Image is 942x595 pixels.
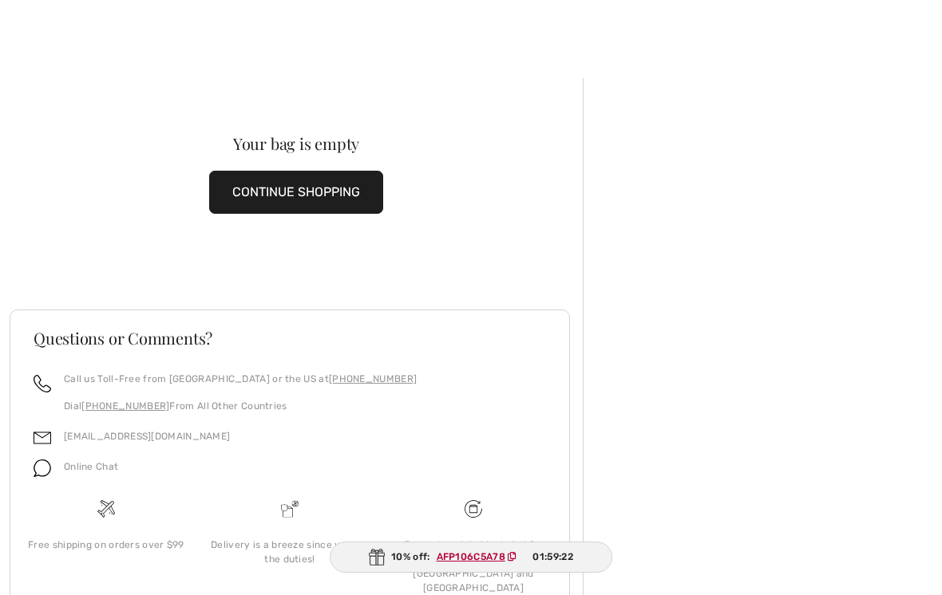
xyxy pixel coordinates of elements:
img: email [34,429,51,447]
span: Online Chat [64,461,118,472]
div: 10% off: [330,542,612,573]
ins: AFP106C5A78 [437,551,505,562]
div: Your bag is empty [38,136,554,152]
a: [PHONE_NUMBER] [329,373,417,384]
img: Free shipping on orders over $99 [97,500,115,518]
a: [EMAIL_ADDRESS][DOMAIN_NAME] [64,431,230,442]
img: Delivery is a breeze since we pay the duties! [281,500,299,518]
img: Gift.svg [369,549,385,565]
div: Delivery is a breeze since we pay the duties! [211,538,369,566]
img: Free shipping on orders over $99 [465,500,482,518]
img: call [34,375,51,392]
div: Free return label included for orders shipped to [GEOGRAPHIC_DATA] and [GEOGRAPHIC_DATA] [394,538,552,595]
p: Dial From All Other Countries [64,399,417,413]
button: CONTINUE SHOPPING [209,171,383,214]
span: 01:59:22 [532,550,572,564]
p: Call us Toll-Free from [GEOGRAPHIC_DATA] or the US at [64,372,417,386]
img: chat [34,459,51,477]
h3: Questions or Comments? [34,330,546,346]
div: Free shipping on orders over $99 [27,538,185,552]
a: [PHONE_NUMBER] [81,400,169,412]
